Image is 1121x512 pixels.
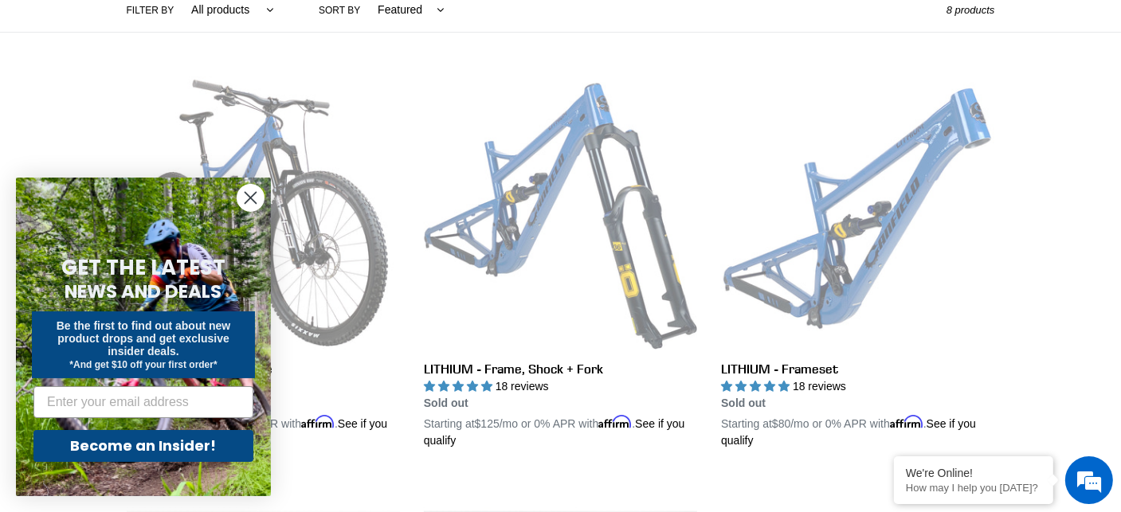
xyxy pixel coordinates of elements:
button: Close dialog [237,184,265,212]
p: How may I help you today? [906,482,1041,494]
span: NEWS AND DEALS [65,279,222,304]
div: We're Online! [906,467,1041,479]
label: Filter by [127,3,174,18]
button: Become an Insider! [33,430,253,462]
span: Be the first to find out about new product drops and get exclusive insider deals. [57,319,231,358]
input: Enter your email address [33,386,253,418]
span: 8 products [947,4,995,16]
span: GET THE LATEST [61,253,225,282]
span: *And get $10 off your first order* [69,359,217,370]
label: Sort by [319,3,360,18]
